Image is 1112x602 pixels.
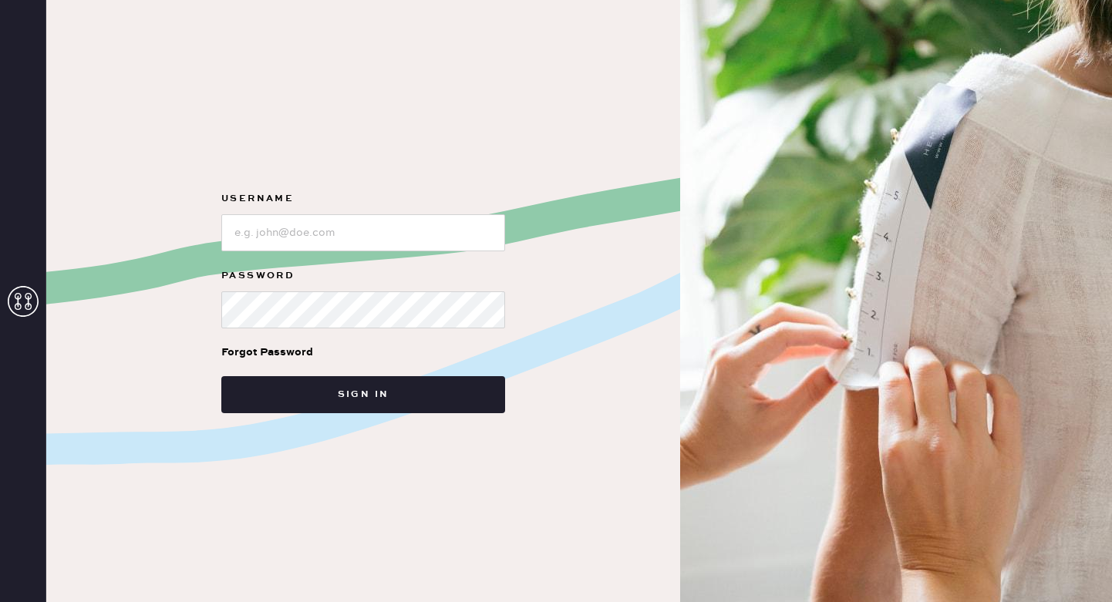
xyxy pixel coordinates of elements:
[221,376,505,413] button: Sign in
[221,214,505,251] input: e.g. john@doe.com
[221,267,505,285] label: Password
[221,344,313,361] div: Forgot Password
[221,328,313,376] a: Forgot Password
[221,190,505,208] label: Username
